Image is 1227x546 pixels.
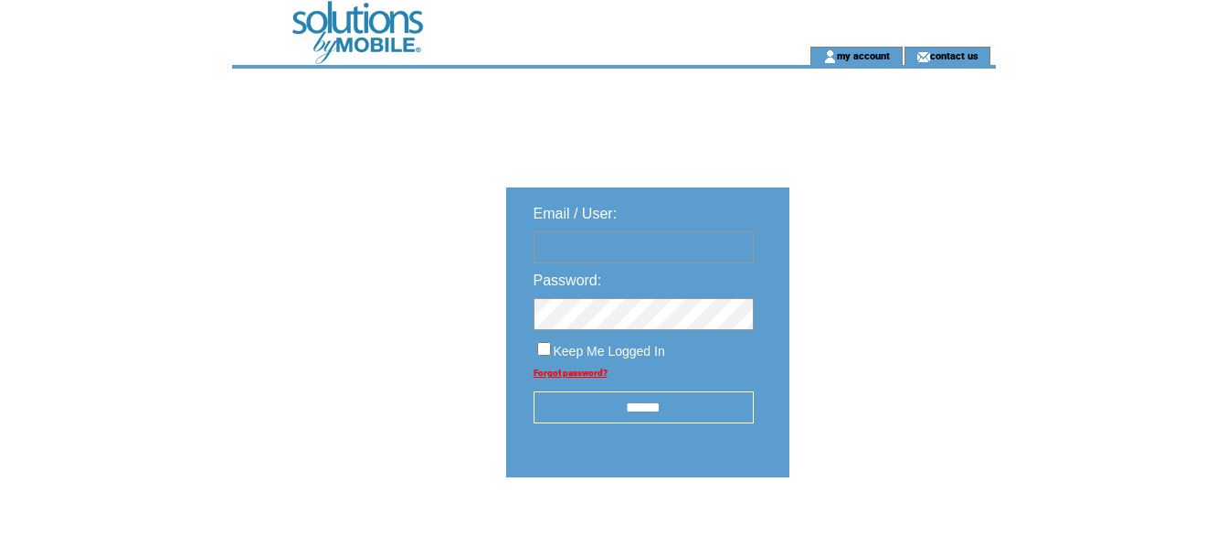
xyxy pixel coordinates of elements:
[534,368,608,378] a: Forgot password?
[534,273,602,288] span: Password:
[823,49,837,64] img: account_icon.gif;jsessionid=EB580575EF5715E36D90D4F27CF00DB0
[916,49,930,64] img: contact_us_icon.gif;jsessionid=EB580575EF5715E36D90D4F27CF00DB0
[554,344,665,359] span: Keep Me Logged In
[842,523,934,546] img: transparent.png;jsessionid=EB580575EF5715E36D90D4F27CF00DB0
[837,49,890,61] a: my account
[930,49,978,61] a: contact us
[534,206,618,221] span: Email / User:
